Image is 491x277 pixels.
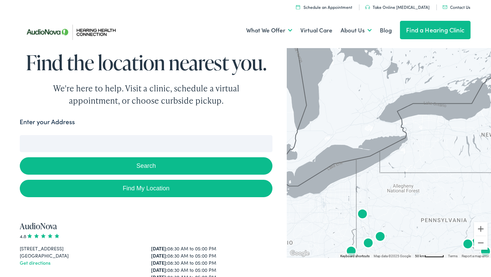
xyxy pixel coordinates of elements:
button: Search [20,157,273,175]
button: Keyboard shortcuts [340,254,370,259]
button: Map Scale: 50 km per 53 pixels [413,253,446,258]
a: Schedule an Appointment [296,4,352,10]
strong: [DATE]: [151,266,167,273]
input: Enter your address or zip code [20,135,273,152]
a: Virtual Care [300,18,332,43]
div: AudioNova [372,229,388,246]
img: utility icon [365,5,370,9]
img: utility icon [296,5,300,9]
a: Terms (opens in new tab) [448,254,458,258]
button: Zoom in [474,222,488,236]
div: AudioNova [360,236,376,252]
div: [STREET_ADDRESS] [20,245,141,252]
div: AudioNova [343,244,359,260]
a: Find My Location [20,180,273,197]
a: Get directions [20,259,50,266]
div: [GEOGRAPHIC_DATA] [20,252,141,259]
img: Google [288,249,311,258]
a: Contact Us [443,4,470,10]
strong: [DATE]: [151,245,167,252]
div: We're here to help. Visit a clinic, schedule a virtual appointment, or choose curbside pickup. [37,82,255,107]
h1: Find the location nearest you. [20,51,273,74]
span: Map data ©2025 Google [374,254,411,258]
a: Find a Hearing Clinic [400,21,471,39]
a: Blog [380,18,392,43]
a: Take Online [MEDICAL_DATA] [365,4,430,10]
a: Open this area in Google Maps (opens a new window) [288,249,311,258]
a: AudioNova [20,220,57,232]
a: About Us [341,18,372,43]
span: 4.8 [20,233,60,239]
img: utility icon [443,5,447,9]
div: AudioNova [460,237,476,253]
a: What We Offer [246,18,292,43]
span: 50 km [415,254,425,258]
div: AudioNova [468,235,485,251]
button: Zoom out [474,236,488,250]
div: AudioNova [354,207,371,223]
strong: [DATE]: [151,259,167,266]
a: Report a map error [462,254,489,258]
label: Enter your Address [20,117,75,127]
strong: [DATE]: [151,252,167,259]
